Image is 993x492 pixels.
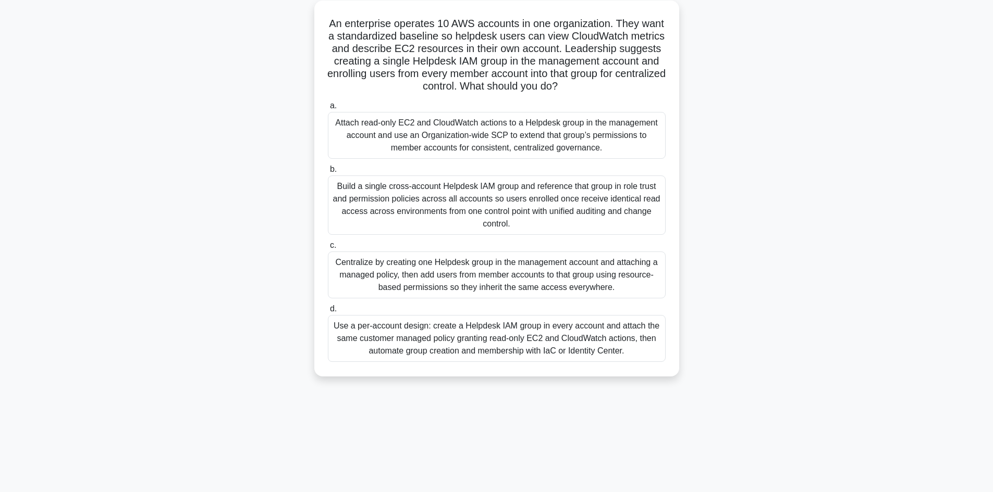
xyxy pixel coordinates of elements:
[328,315,666,362] div: Use a per-account design: create a Helpdesk IAM group in every account and attach the same custom...
[330,101,337,110] span: a.
[328,251,666,298] div: Centralize by creating one Helpdesk group in the management account and attaching a managed polic...
[327,17,667,93] h5: An enterprise operates 10 AWS accounts in one organization. They want a standardized baseline so ...
[330,304,337,313] span: d.
[330,241,336,249] span: c.
[328,112,666,159] div: Attach read-only EC2 and CloudWatch actions to a Helpdesk group in the management account and use...
[328,175,666,235] div: Build a single cross-account Helpdesk IAM group and reference that group in role trust and permis...
[330,165,337,173] span: b.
